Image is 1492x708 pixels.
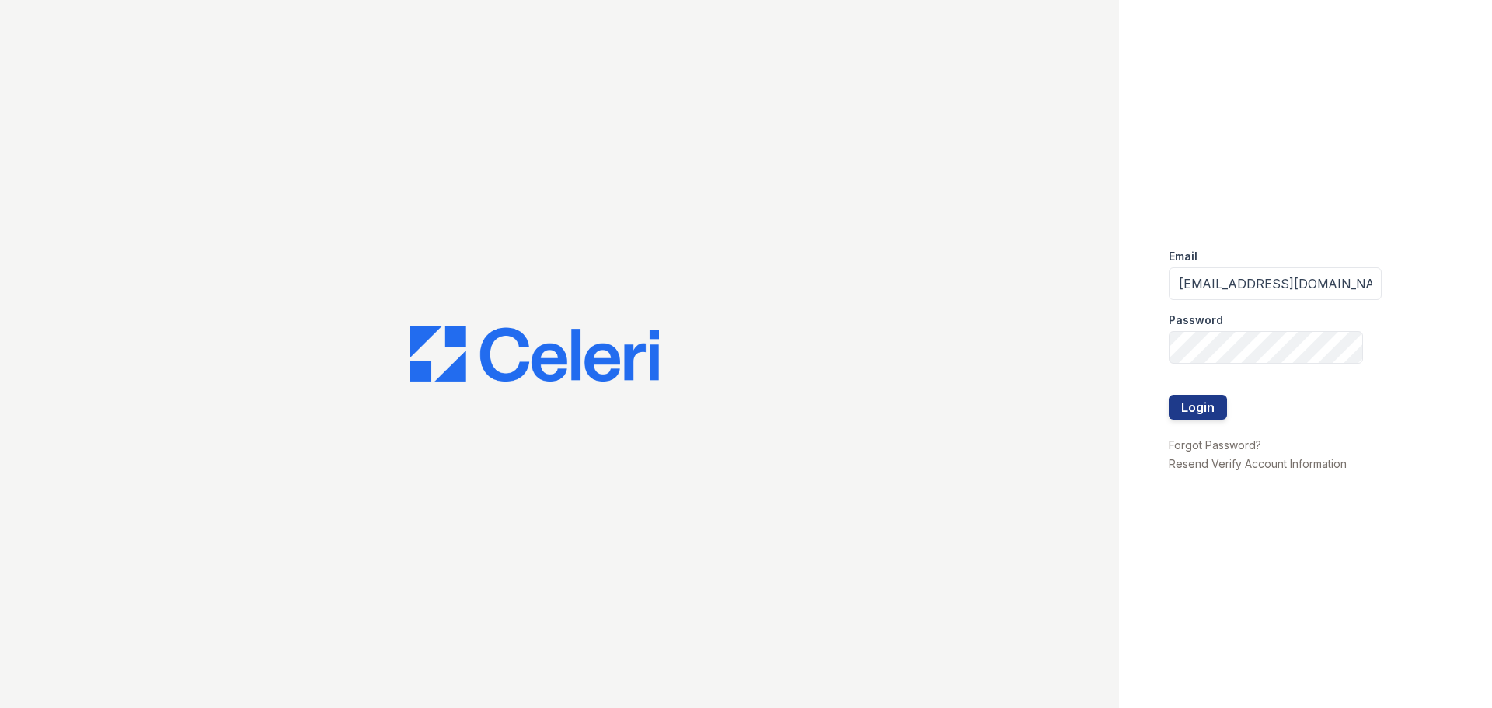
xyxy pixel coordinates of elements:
button: Login [1169,395,1227,420]
img: CE_Logo_Blue-a8612792a0a2168367f1c8372b55b34899dd931a85d93a1a3d3e32e68fde9ad4.png [410,326,659,382]
label: Email [1169,249,1197,264]
a: Forgot Password? [1169,438,1261,452]
a: Resend Verify Account Information [1169,457,1347,470]
label: Password [1169,312,1223,328]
